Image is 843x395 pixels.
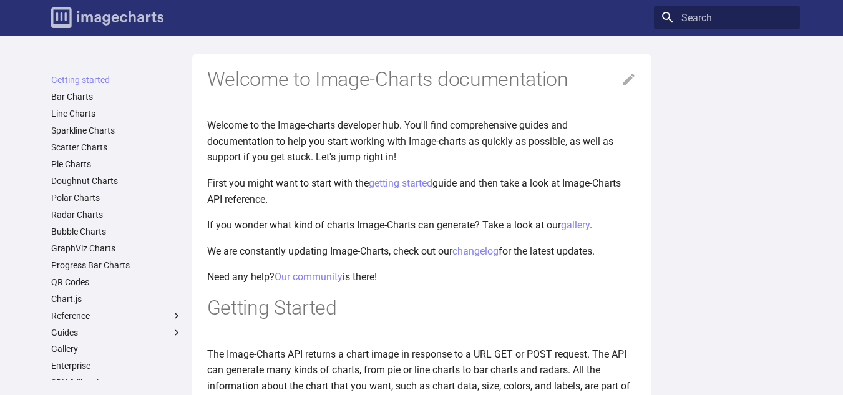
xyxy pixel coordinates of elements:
[452,245,499,257] a: changelog
[654,6,800,29] input: Search
[207,269,636,285] p: Need any help? is there!
[207,175,636,207] p: First you might want to start with the guide and then take a look at Image-Charts API reference.
[51,142,182,153] a: Scatter Charts
[51,108,182,119] a: Line Charts
[207,295,636,321] h1: Getting Started
[51,192,182,203] a: Polar Charts
[51,74,182,85] a: Getting started
[369,177,432,189] a: getting started
[51,293,182,305] a: Chart.js
[275,271,343,283] a: Our community
[51,327,182,338] label: Guides
[51,125,182,136] a: Sparkline Charts
[46,2,168,33] a: Image-Charts documentation
[207,117,636,165] p: Welcome to the Image-charts developer hub. You'll find comprehensive guides and documentation to ...
[51,175,182,187] a: Doughnut Charts
[51,243,182,254] a: GraphViz Charts
[51,310,182,321] label: Reference
[51,276,182,288] a: QR Codes
[51,343,182,354] a: Gallery
[51,260,182,271] a: Progress Bar Charts
[51,360,182,371] a: Enterprise
[51,91,182,102] a: Bar Charts
[51,158,182,170] a: Pie Charts
[51,7,163,28] img: logo
[51,209,182,220] a: Radar Charts
[207,217,636,233] p: If you wonder what kind of charts Image-Charts can generate? Take a look at our .
[561,219,590,231] a: gallery
[207,243,636,260] p: We are constantly updating Image-Charts, check out our for the latest updates.
[207,67,636,93] h1: Welcome to Image-Charts documentation
[51,226,182,237] a: Bubble Charts
[51,377,182,388] a: SDK & libraries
